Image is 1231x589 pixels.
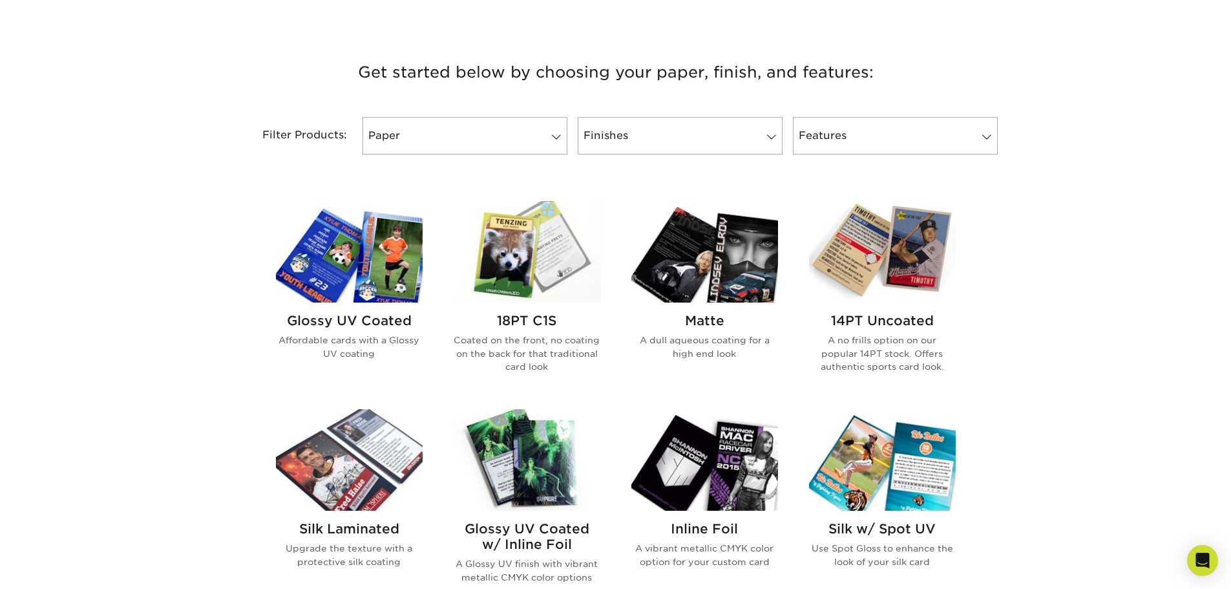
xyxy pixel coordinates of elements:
[578,117,783,155] a: Finishes
[276,521,423,537] h2: Silk Laminated
[809,521,956,537] h2: Silk w/ Spot UV
[809,201,956,394] a: 14PT Uncoated Trading Cards 14PT Uncoated A no frills option on our popular 14PT stock. Offers au...
[631,313,778,328] h2: Matte
[363,117,567,155] a: Paper
[454,201,600,303] img: 18PT C1S Trading Cards
[631,521,778,537] h2: Inline Foil
[793,117,998,155] a: Features
[276,201,423,303] img: Glossy UV Coated Trading Cards
[276,542,423,568] p: Upgrade the texture with a protective silk coating
[276,201,423,394] a: Glossy UV Coated Trading Cards Glossy UV Coated Affordable cards with a Glossy UV coating
[631,201,778,303] img: Matte Trading Cards
[228,117,357,155] div: Filter Products:
[238,43,994,102] h3: Get started below by choosing your paper, finish, and features:
[276,409,423,511] img: Silk Laminated Trading Cards
[454,409,600,511] img: Glossy UV Coated w/ Inline Foil Trading Cards
[631,334,778,360] p: A dull aqueous coating for a high end look
[809,542,956,568] p: Use Spot Gloss to enhance the look of your silk card
[454,313,600,328] h2: 18PT C1S
[631,542,778,568] p: A vibrant metallic CMYK color option for your custom card
[454,521,600,552] h2: Glossy UV Coated w/ Inline Foil
[1187,545,1218,576] div: Open Intercom Messenger
[454,201,600,394] a: 18PT C1S Trading Cards 18PT C1S Coated on the front, no coating on the back for that traditional ...
[809,409,956,511] img: Silk w/ Spot UV Trading Cards
[3,550,110,584] iframe: Google Customer Reviews
[454,334,600,373] p: Coated on the front, no coating on the back for that traditional card look
[809,334,956,373] p: A no frills option on our popular 14PT stock. Offers authentic sports card look.
[809,313,956,328] h2: 14PT Uncoated
[809,201,956,303] img: 14PT Uncoated Trading Cards
[631,201,778,394] a: Matte Trading Cards Matte A dull aqueous coating for a high end look
[631,409,778,511] img: Inline Foil Trading Cards
[276,313,423,328] h2: Glossy UV Coated
[276,334,423,360] p: Affordable cards with a Glossy UV coating
[454,557,600,584] p: A Glossy UV finish with vibrant metallic CMYK color options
